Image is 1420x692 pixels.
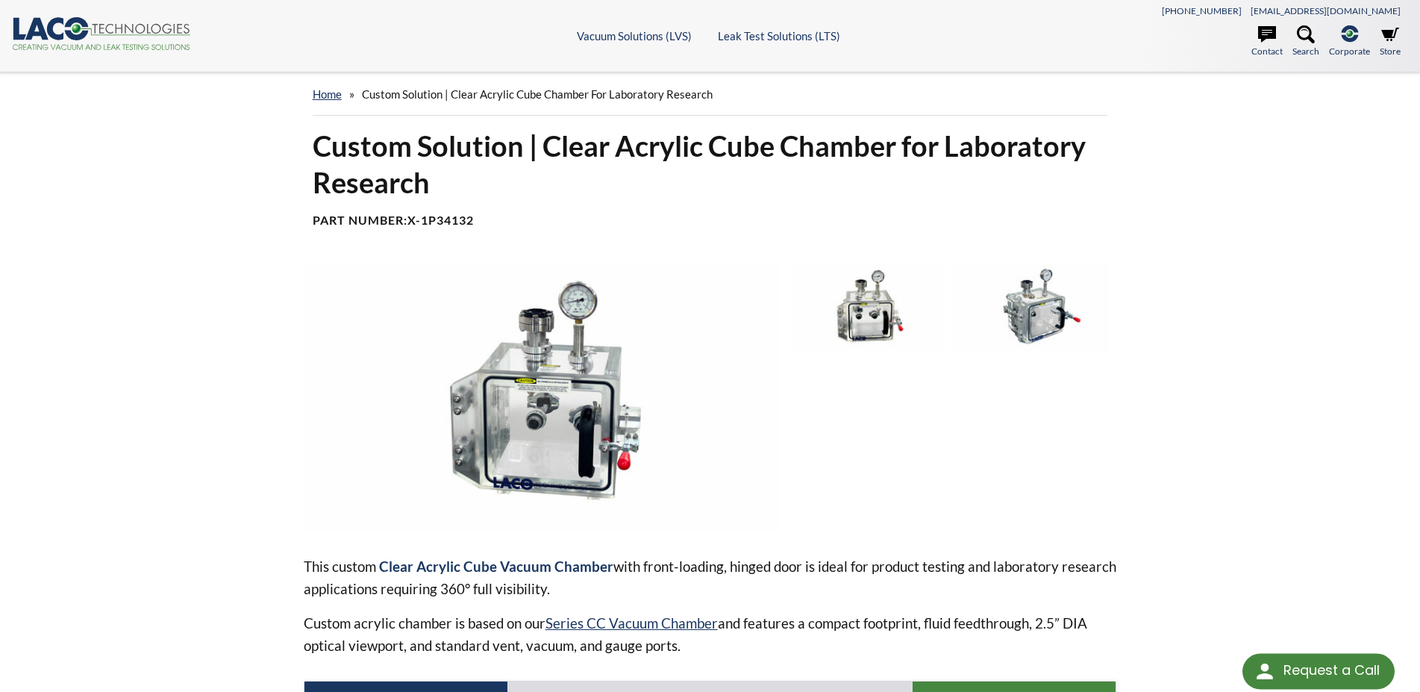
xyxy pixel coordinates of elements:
h1: Custom Solution | Clear Acrylic Cube Chamber for Laboratory Research [313,128,1108,202]
b: X-1P34132 [407,213,474,227]
a: Search [1292,25,1319,58]
a: [EMAIL_ADDRESS][DOMAIN_NAME] [1251,5,1401,16]
img: Clear Vertical Cubic Vacuum Chamber, front view [791,264,946,351]
a: Store [1380,25,1401,58]
h4: Part Number: [313,213,1108,228]
img: round button [1253,659,1277,683]
p: This custom with front-loading, hinged door is ideal for product testing and laboratory research ... [304,555,1117,600]
span: Custom Solution | Clear Acrylic Cube Chamber for Laboratory Research [362,87,713,101]
div: Request a Call [1242,653,1395,689]
div: Request a Call [1283,653,1380,688]
p: Custom acrylic chamber is based on our and features a compact footprint, fluid feedthrough, 2.5” ... [304,612,1117,657]
strong: Clear Acrylic Cube Vacuum Chamber [379,558,613,575]
a: home [313,87,342,101]
a: [PHONE_NUMBER] [1162,5,1242,16]
img: | Clear Acrylic Cube Chamber for Laboratory Research, angled view [954,264,1109,351]
a: Contact [1251,25,1283,58]
a: Leak Test Solutions (LTS) [718,29,840,43]
a: Series CC Vacuum Chamber [545,614,718,632]
div: » [313,73,1108,116]
a: Vacuum Solutions (LVS) [577,29,692,43]
img: Clear Vertical Cubic Vacuum Chamber, top angled view [304,264,780,532]
span: Corporate [1329,44,1370,58]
